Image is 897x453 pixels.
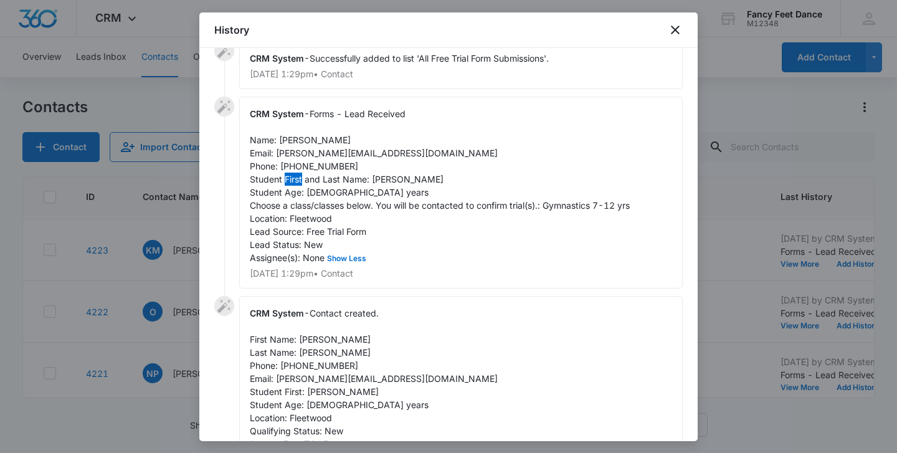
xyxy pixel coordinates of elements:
[310,53,549,64] span: Successfully added to list 'All Free Trial Form Submissions'.
[250,108,304,119] span: CRM System
[239,41,683,89] div: -
[250,70,672,79] p: [DATE] 1:29pm • Contact
[250,269,672,278] p: [DATE] 1:29pm • Contact
[668,22,683,37] button: close
[239,97,683,288] div: -
[214,22,249,37] h1: History
[325,255,369,262] button: Show Less
[250,308,304,318] span: CRM System
[250,53,304,64] span: CRM System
